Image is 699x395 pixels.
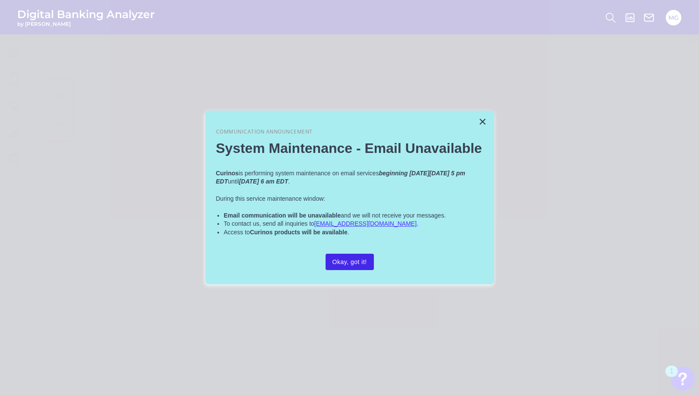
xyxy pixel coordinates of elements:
[216,170,239,177] strong: Curinos
[216,170,467,185] em: beginning [DATE][DATE] 5 pm EDT
[228,178,239,185] span: until
[216,140,483,156] h2: System Maintenance - Email Unavailable
[288,178,290,185] span: .
[238,170,379,177] span: is performing system maintenance on email services
[216,195,483,203] p: During this service maintenance window:
[224,229,250,236] span: Access to
[326,254,374,270] button: Okay, got it!
[341,212,446,219] span: and we will not receive your messages.
[216,128,483,136] p: Communication Announcement
[224,212,341,219] strong: Email communication will be unavailable
[479,115,487,128] button: Close
[348,229,349,236] span: .
[224,220,314,227] span: To contact us, send all inquiries to
[417,220,418,227] span: .
[250,229,347,236] strong: Curinos products will be available
[314,220,417,227] a: [EMAIL_ADDRESS][DOMAIN_NAME]
[239,178,288,185] em: [DATE] 6 am EDT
